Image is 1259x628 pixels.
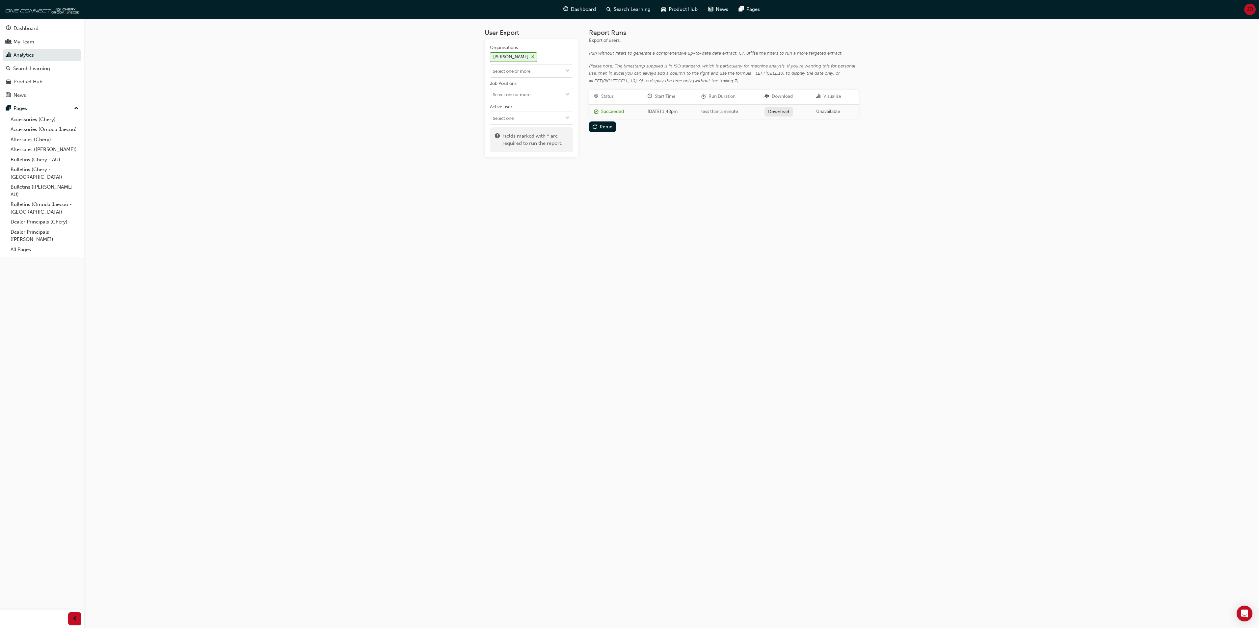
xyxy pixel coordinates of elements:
span: pages-icon [739,5,744,13]
span: Unavailable [816,109,840,114]
a: News [3,89,81,101]
div: Open Intercom Messenger [1237,606,1252,621]
h3: User Export [485,29,578,37]
div: Job Positions [490,80,517,87]
span: News [716,6,728,13]
input: Active usertoggle menu [490,112,573,124]
a: car-iconProduct Hub [656,3,703,16]
div: Search Learning [13,65,50,72]
div: Organisations [490,44,518,51]
input: Organisations[PERSON_NAME]cross-icontoggle menu [490,65,573,77]
span: JD [1247,6,1253,13]
a: All Pages [8,245,81,255]
span: pages-icon [6,106,11,112]
span: news-icon [708,5,713,13]
a: pages-iconPages [734,3,765,16]
span: down-icon [565,92,570,98]
span: search-icon [6,66,11,72]
div: [PERSON_NAME] [493,53,528,61]
span: chart-icon [6,52,11,58]
div: Pages [13,105,27,112]
span: duration-icon [701,94,706,99]
a: Accessories (Omoda Jaecoo) [8,124,81,135]
span: exclaim-icon [495,132,500,147]
div: Succeeded [601,108,624,116]
a: Download [764,107,793,117]
input: Job Positionstoggle menu [490,88,573,101]
span: car-icon [6,79,11,85]
span: news-icon [6,92,11,98]
a: guage-iconDashboard [558,3,601,16]
div: My Team [13,38,34,46]
span: down-icon [565,68,570,74]
button: toggle menu [562,65,573,77]
span: target-icon [594,94,599,99]
button: JD [1244,4,1256,15]
button: Pages [3,102,81,115]
a: Bulletins ([PERSON_NAME] - AU) [8,182,81,199]
div: Run without filters to generate a comprehensive up-to-date data extract. Or, utilise the filters ... [589,50,859,57]
button: toggle menu [562,112,573,124]
a: Bulletins (Chery - [GEOGRAPHIC_DATA]) [8,165,81,182]
span: up-icon [74,104,79,113]
a: Search Learning [3,63,81,75]
a: Bulletins (Omoda Jaecoo - [GEOGRAPHIC_DATA]) [8,199,81,217]
span: car-icon [661,5,666,13]
div: Start Time [655,93,676,100]
span: Pages [746,6,760,13]
span: search-icon [606,5,611,13]
div: Run Duration [709,93,736,100]
div: Status [601,93,614,100]
span: Fields marked with * are required to run the report. [502,132,568,147]
div: less than a minute [701,108,755,116]
a: Product Hub [3,76,81,88]
span: Search Learning [614,6,651,13]
a: Aftersales ([PERSON_NAME]) [8,144,81,155]
h3: Report Runs [589,29,859,37]
button: DashboardMy TeamAnalyticsSearch LearningProduct HubNews [3,21,81,102]
span: guage-icon [6,26,11,32]
a: Bulletins (Chery - AU) [8,155,81,165]
a: Dealer Principals (Chery) [8,217,81,227]
a: Dealer Principals ([PERSON_NAME]) [8,227,81,245]
span: replay-icon [593,125,597,130]
span: Export of users. [589,38,621,43]
div: Dashboard [13,25,39,32]
button: toggle menu [562,88,573,101]
a: Dashboard [3,22,81,35]
div: Active user [490,104,512,110]
div: Rerun [600,124,612,130]
div: Download [772,93,793,100]
span: cross-icon [531,55,534,59]
button: Rerun [589,121,616,132]
span: guage-icon [563,5,568,13]
div: Product Hub [13,78,42,86]
span: clock-icon [648,94,652,99]
span: Product Hub [669,6,698,13]
div: Visualise [823,93,841,100]
img: oneconnect [3,3,79,16]
span: download-icon [764,94,769,99]
a: My Team [3,36,81,48]
a: Accessories (Chery) [8,115,81,125]
span: chart-icon [816,94,821,99]
span: Dashboard [571,6,596,13]
a: search-iconSearch Learning [601,3,656,16]
a: news-iconNews [703,3,734,16]
span: prev-icon [72,615,77,623]
div: Please note: The timestamp supplied is in ISO standard, which is particularly for machine analysi... [589,63,859,85]
a: Aftersales (Chery) [8,135,81,145]
span: down-icon [565,116,570,121]
span: report_succeeded-icon [594,109,599,115]
span: people-icon [6,39,11,45]
a: Analytics [3,49,81,61]
div: [DATE] 1:48pm [648,108,691,116]
div: News [13,92,26,99]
